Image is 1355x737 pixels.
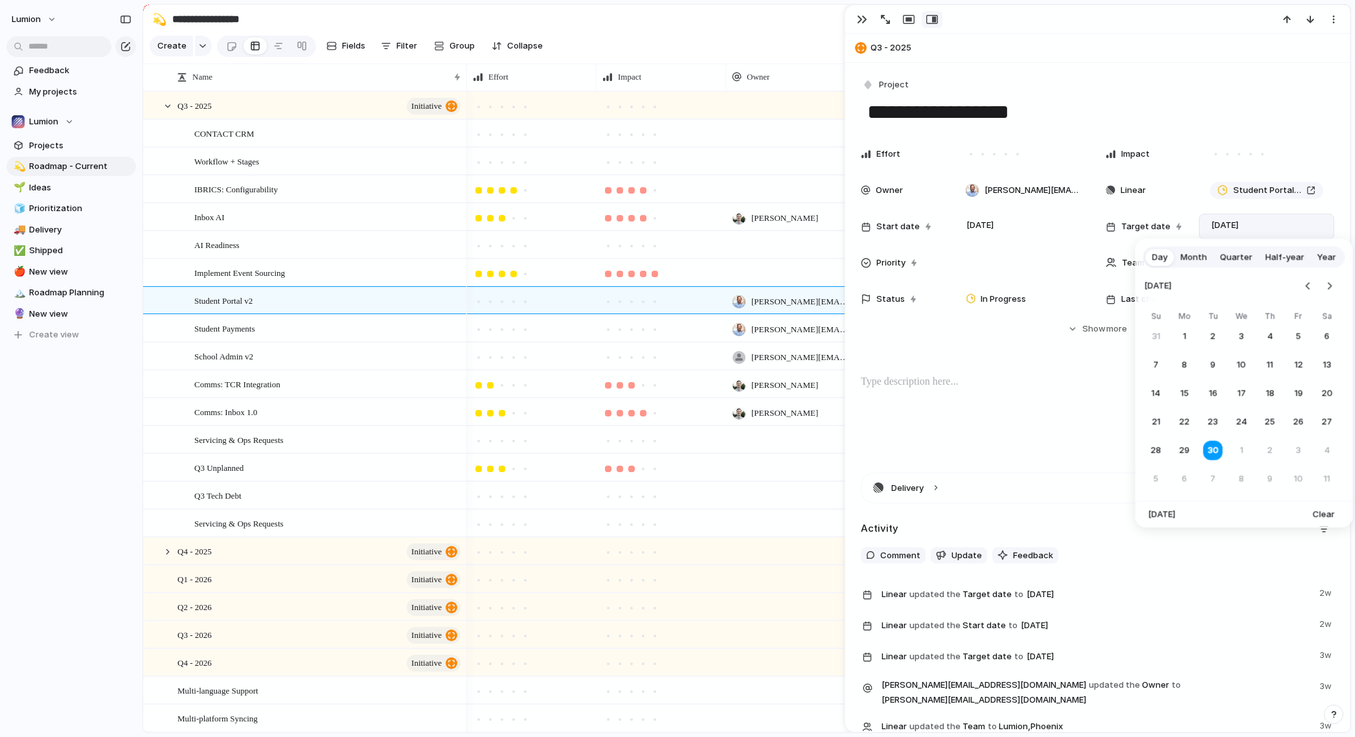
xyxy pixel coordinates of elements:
[1317,251,1336,264] span: Year
[1146,247,1174,267] button: Day
[1287,311,1310,325] th: Friday
[1173,354,1196,377] button: Monday, September 8th, 2025
[1315,439,1339,462] button: Saturday, October 4th, 2025
[1299,277,1317,295] button: Go to the Previous Month
[1144,325,1168,348] button: Sunday, August 31st, 2025
[1230,439,1253,462] button: Wednesday, October 1st, 2025
[1144,354,1168,377] button: Sunday, September 7th, 2025
[1230,311,1253,325] th: Wednesday
[1315,325,1339,348] button: Saturday, September 6th, 2025
[1230,468,1253,491] button: Wednesday, October 8th, 2025
[1287,468,1310,491] button: Friday, October 10th, 2025
[1201,311,1225,325] th: Tuesday
[1201,382,1225,405] button: Tuesday, September 16th, 2025
[1144,411,1168,434] button: Sunday, September 21st, 2025
[1258,411,1282,434] button: Thursday, September 25th, 2025
[1181,251,1207,264] span: Month
[1173,311,1196,325] th: Monday
[1287,354,1310,377] button: Friday, September 12th, 2025
[1201,468,1225,491] button: Tuesday, October 7th, 2025
[1258,468,1282,491] button: Thursday, October 9th, 2025
[1266,251,1304,264] span: Half-year
[1148,508,1176,521] span: [DATE]
[1308,506,1340,524] button: Clear
[1230,411,1253,434] button: Wednesday, September 24th, 2025
[1144,468,1168,491] button: Sunday, October 5th, 2025
[1144,311,1339,491] table: September 2025
[1287,411,1310,434] button: Friday, September 26th, 2025
[1144,272,1172,300] span: [DATE]
[1144,382,1168,405] button: Sunday, September 14th, 2025
[1214,247,1259,267] button: Quarter
[1230,354,1253,377] button: Wednesday, September 10th, 2025
[1173,468,1196,491] button: Monday, October 6th, 2025
[1173,411,1196,434] button: Monday, September 22nd, 2025
[1220,251,1253,264] span: Quarter
[1315,411,1339,434] button: Saturday, September 27th, 2025
[1230,325,1253,348] button: Wednesday, September 3rd, 2025
[1313,508,1335,521] span: Clear
[1201,325,1225,348] button: Tuesday, September 2nd, 2025
[1230,382,1253,405] button: Wednesday, September 17th, 2025
[1201,354,1225,377] button: Tuesday, September 9th, 2025
[1287,439,1310,462] button: Friday, October 3rd, 2025
[1152,251,1168,264] span: Day
[1201,411,1225,434] button: Tuesday, September 23rd, 2025
[1315,382,1339,405] button: Saturday, September 20th, 2025
[1258,354,1282,377] button: Thursday, September 11th, 2025
[1173,325,1196,348] button: Monday, September 1st, 2025
[1315,311,1339,325] th: Saturday
[1258,382,1282,405] button: Thursday, September 18th, 2025
[1201,439,1225,462] button: Tuesday, September 30th, 2025, selected
[1311,247,1343,267] button: Year
[1321,277,1339,295] button: Go to the Next Month
[1174,247,1214,267] button: Month
[1315,468,1339,491] button: Saturday, October 11th, 2025
[1258,439,1282,462] button: Thursday, October 2nd, 2025
[1144,311,1168,325] th: Sunday
[1144,439,1168,462] button: Sunday, September 28th, 2025
[1173,382,1196,405] button: Monday, September 15th, 2025
[1173,439,1196,462] button: Monday, September 29th, 2025
[1287,325,1310,348] button: Friday, September 5th, 2025
[1258,311,1282,325] th: Thursday
[1315,354,1339,377] button: Saturday, September 13th, 2025
[1287,382,1310,405] button: Friday, September 19th, 2025
[1258,325,1282,348] button: Thursday, September 4th, 2025
[1259,247,1311,267] button: Half-year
